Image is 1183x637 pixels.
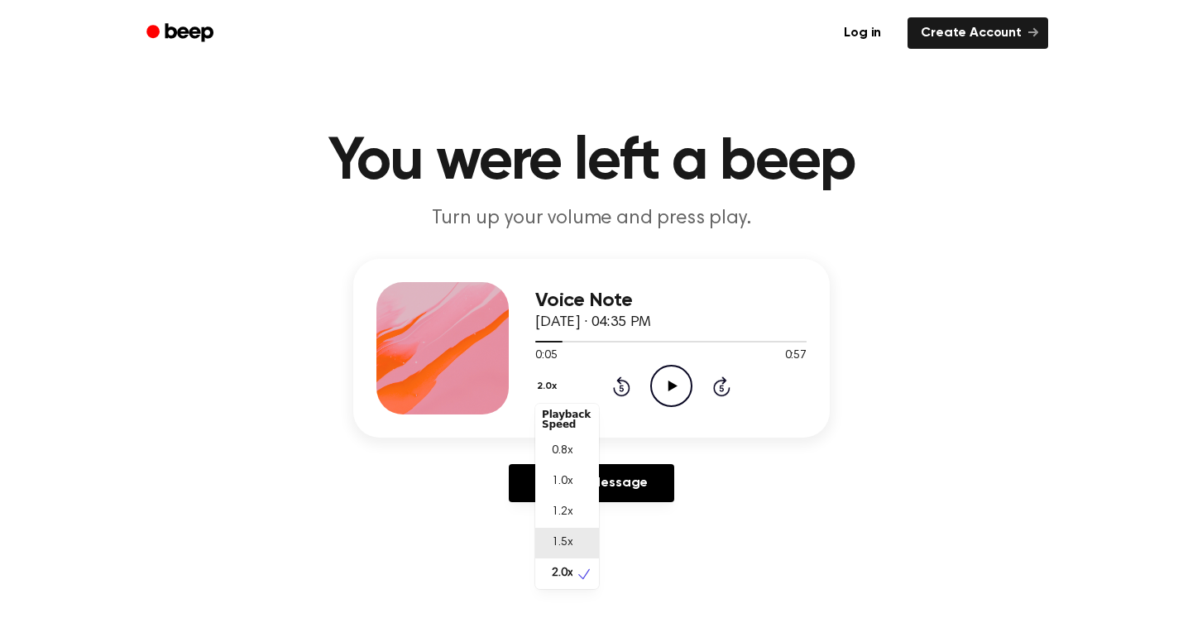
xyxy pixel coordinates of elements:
span: 1.2x [552,504,572,521]
span: 2.0x [552,565,572,582]
span: 1.0x [552,473,572,491]
span: 0.8x [552,443,572,460]
button: 2.0x [535,372,563,400]
div: Playback Speed [535,403,599,436]
span: 1.5x [552,534,572,552]
div: 2.0x [535,404,599,589]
